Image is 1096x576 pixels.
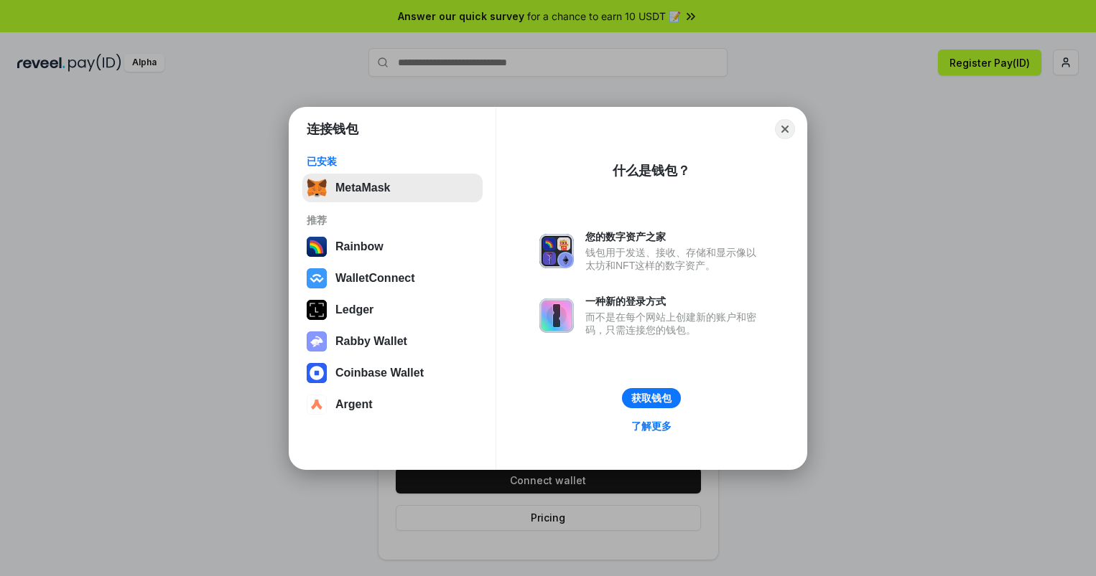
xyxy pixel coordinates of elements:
img: svg+xml,%3Csvg%20xmlns%3D%22http%3A%2F%2Fwww.w3.org%2F2000%2Fsvg%22%20fill%3D%22none%22%20viewBox... [539,234,574,268]
div: 获取钱包 [631,392,672,405]
button: Close [775,119,795,139]
div: 钱包用于发送、接收、存储和显示像以太坊和NFT这样的数字资产。 [585,246,763,272]
div: MetaMask [335,181,390,194]
img: svg+xml,%3Csvg%20xmlns%3D%22http%3A%2F%2Fwww.w3.org%2F2000%2Fsvg%22%20fill%3D%22none%22%20viewBox... [539,298,574,333]
div: 而不是在每个网站上创建新的账户和密码，只需连接您的钱包。 [585,311,763,336]
a: 了解更多 [623,417,680,435]
button: MetaMask [302,174,483,202]
div: 一种新的登录方式 [585,295,763,308]
button: Ledger [302,296,483,324]
img: svg+xml,%3Csvg%20width%3D%2228%22%20height%3D%2228%22%20viewBox%3D%220%200%2028%2028%22%20fill%3D... [307,395,327,415]
img: svg+xml,%3Csvg%20xmlns%3D%22http%3A%2F%2Fwww.w3.org%2F2000%2Fsvg%22%20fill%3D%22none%22%20viewBox... [307,331,327,351]
button: 获取钱包 [622,388,681,408]
button: Rabby Wallet [302,327,483,356]
div: 了解更多 [631,420,672,433]
img: svg+xml,%3Csvg%20width%3D%22120%22%20height%3D%22120%22%20viewBox%3D%220%200%20120%20120%22%20fil... [307,237,327,257]
div: 已安装 [307,155,478,168]
div: Rabby Wallet [335,335,407,348]
div: 什么是钱包？ [613,162,690,179]
button: WalletConnect [302,264,483,293]
img: svg+xml,%3Csvg%20xmlns%3D%22http%3A%2F%2Fwww.w3.org%2F2000%2Fsvg%22%20width%3D%2228%22%20height%3... [307,300,327,320]
img: svg+xml,%3Csvg%20fill%3D%22none%22%20height%3D%2233%22%20viewBox%3D%220%200%2035%2033%22%20width%... [307,178,327,198]
div: 您的数字资产之家 [585,230,763,243]
div: 推荐 [307,214,478,227]
h1: 连接钱包 [307,121,358,138]
div: Argent [335,398,373,411]
div: Rainbow [335,240,384,253]
img: svg+xml,%3Csvg%20width%3D%2228%22%20height%3D%2228%22%20viewBox%3D%220%200%2028%2028%22%20fill%3D... [307,268,327,288]
button: Coinbase Wallet [302,359,483,387]
button: Argent [302,390,483,419]
div: Ledger [335,303,373,316]
div: Coinbase Wallet [335,367,424,379]
button: Rainbow [302,232,483,261]
div: WalletConnect [335,272,415,285]
img: svg+xml,%3Csvg%20width%3D%2228%22%20height%3D%2228%22%20viewBox%3D%220%200%2028%2028%22%20fill%3D... [307,363,327,383]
